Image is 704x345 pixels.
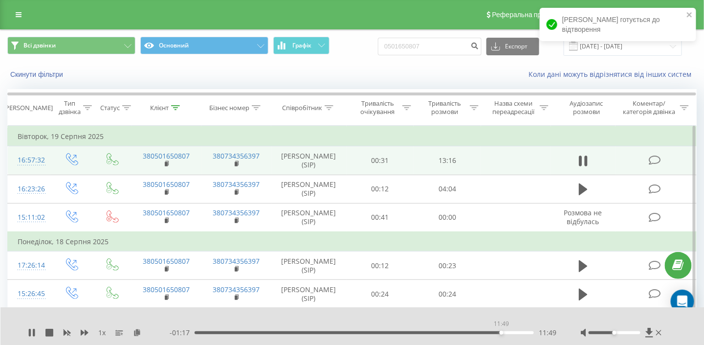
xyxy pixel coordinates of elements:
[486,38,539,55] button: Експорт
[378,38,482,55] input: Пошук за номером
[564,208,602,226] span: Розмова не відбулась
[23,42,56,49] span: Всі дзвінки
[271,146,347,175] td: [PERSON_NAME] (SIP)
[7,70,68,79] button: Скинути фільтри
[347,280,414,308] td: 00:24
[422,99,467,116] div: Тривалість розмови
[414,203,481,232] td: 00:00
[414,175,481,203] td: 04:04
[3,104,53,112] div: [PERSON_NAME]
[540,8,696,41] div: [PERSON_NAME] готується до відтворення
[539,328,556,338] span: 11:49
[347,175,414,203] td: 00:12
[528,69,697,79] a: Коли дані можуть відрізнятися вiд інших систем
[271,252,347,280] td: [PERSON_NAME] (SIP)
[560,99,613,116] div: Аудіозапис розмови
[671,290,694,313] div: Open Intercom Messenger
[490,99,537,116] div: Назва схеми переадресації
[143,180,190,189] a: 380501650807
[170,328,195,338] span: - 01:17
[150,104,169,112] div: Клієнт
[18,256,41,275] div: 17:26:14
[414,280,481,308] td: 00:24
[213,151,260,161] a: 380734356397
[355,99,400,116] div: Тривалість очікування
[100,104,120,112] div: Статус
[59,99,81,116] div: Тип дзвінка
[347,252,414,280] td: 00:12
[98,328,106,338] span: 1 x
[686,11,693,20] button: close
[143,208,190,217] a: 380501650807
[18,180,41,199] div: 16:23:26
[140,37,268,54] button: Основний
[271,280,347,308] td: [PERSON_NAME] (SIP)
[282,104,322,112] div: Співробітник
[613,331,616,335] div: Accessibility label
[213,256,260,266] a: 380734356397
[143,256,190,266] a: 380501650807
[271,175,347,203] td: [PERSON_NAME] (SIP)
[7,37,135,54] button: Всі дзвінки
[414,252,481,280] td: 00:23
[292,42,311,49] span: Графік
[8,232,697,252] td: Понеділок, 18 Серпня 2025
[271,203,347,232] td: [PERSON_NAME] (SIP)
[492,11,564,19] span: Реферальна програма
[8,127,697,146] td: Вівторок, 19 Серпня 2025
[18,208,41,227] div: 15:11:02
[213,208,260,217] a: 380734356397
[143,285,190,294] a: 380501650807
[273,37,330,54] button: Графік
[347,203,414,232] td: 00:41
[500,331,504,335] div: Accessibility label
[18,151,41,170] div: 16:57:32
[209,104,249,112] div: Бізнес номер
[620,99,678,116] div: Коментар/категорія дзвінка
[414,146,481,175] td: 13:16
[18,284,41,303] div: 15:26:45
[347,146,414,175] td: 00:31
[213,285,260,294] a: 380734356397
[143,151,190,161] a: 380501650807
[492,317,511,331] div: 11:49
[213,180,260,189] a: 380734356397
